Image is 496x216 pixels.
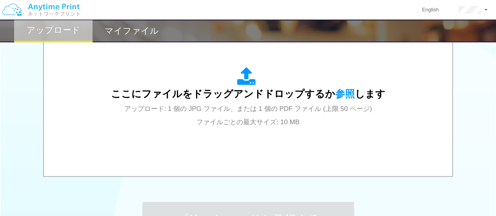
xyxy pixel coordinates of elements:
[105,26,159,36] h2: マイファイル
[27,25,80,35] h2: アップロード
[111,88,385,99] span: ここにファイルをドラッグアンドドロップするか します
[335,88,355,99] span: 参照
[124,105,372,126] span: アップロード: 1 個の JPG ファイル、または 1 個の PDF ファイル (上限 50 ページ) ファイルごとの最大サイズ: 10 MB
